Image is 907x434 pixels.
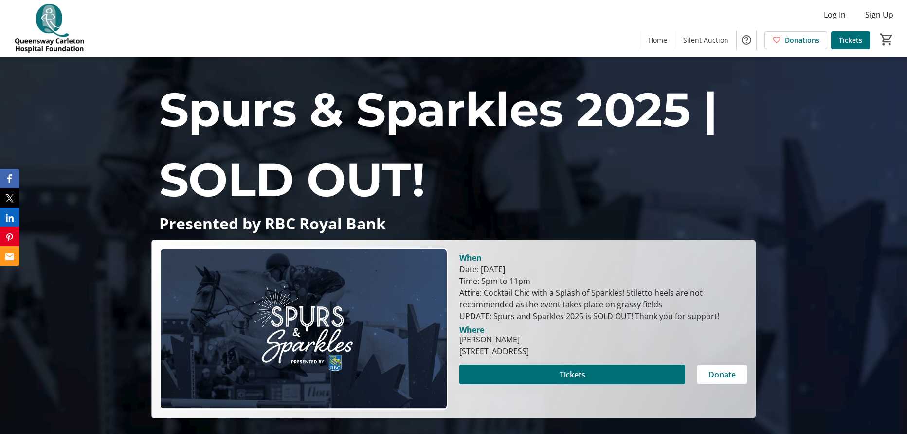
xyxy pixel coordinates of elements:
[839,35,862,45] span: Tickets
[816,7,853,22] button: Log In
[6,4,92,53] img: QCH Foundation's Logo
[459,264,747,322] div: Date: [DATE] Time: 5pm to 11pm Attire: Cocktail Chic with a Splash of Sparkles! Stiletto heels ar...
[865,9,893,20] span: Sign Up
[160,248,448,410] img: Campaign CTA Media Photo
[459,345,529,357] div: [STREET_ADDRESS]
[648,35,667,45] span: Home
[683,35,728,45] span: Silent Auction
[459,365,685,384] button: Tickets
[785,35,819,45] span: Donations
[675,31,736,49] a: Silent Auction
[159,81,718,208] span: Spurs & Sparkles 2025 | SOLD OUT!
[159,215,748,232] p: Presented by RBC Royal Bank
[697,365,747,384] button: Donate
[878,31,895,48] button: Cart
[824,9,846,20] span: Log In
[459,326,484,334] div: Where
[640,31,675,49] a: Home
[764,31,827,49] a: Donations
[857,7,901,22] button: Sign Up
[459,334,529,345] div: [PERSON_NAME]
[737,30,756,50] button: Help
[831,31,870,49] a: Tickets
[459,252,482,264] div: When
[560,369,585,380] span: Tickets
[708,369,736,380] span: Donate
